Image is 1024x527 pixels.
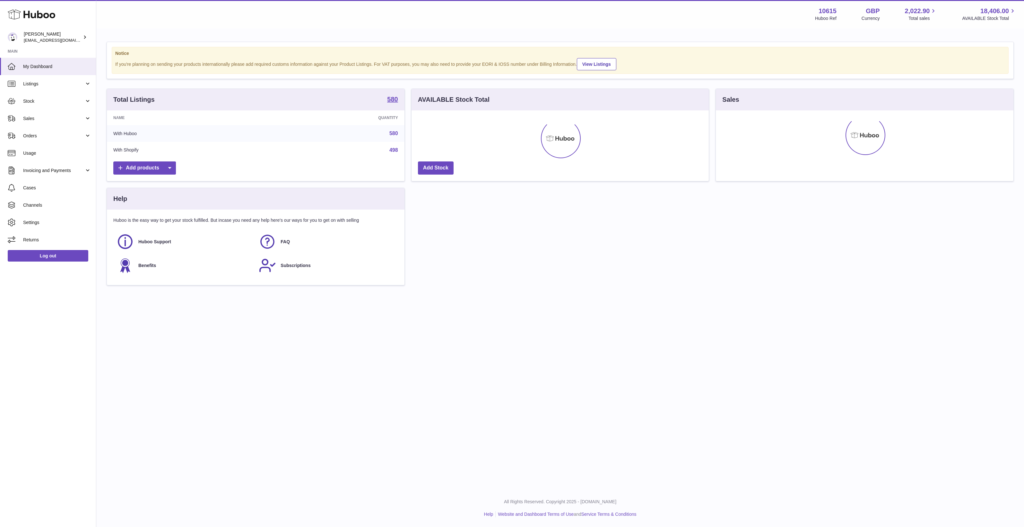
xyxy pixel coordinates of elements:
p: All Rights Reserved. Copyright 2025 - [DOMAIN_NAME] [101,499,1019,505]
li: and [496,511,636,517]
span: AVAILABLE Stock Total [962,15,1016,22]
span: 18,406.00 [980,7,1009,15]
h3: Total Listings [113,95,155,104]
a: Service Terms & Conditions [581,512,637,517]
th: Name [107,110,267,125]
td: With Huboo [107,125,267,142]
div: Currency [862,15,880,22]
a: Website and Dashboard Terms of Use [498,512,574,517]
span: Total sales [908,15,937,22]
a: 580 [387,96,398,104]
span: Cases [23,185,91,191]
h3: Sales [722,95,739,104]
div: [PERSON_NAME] [24,31,82,43]
a: Subscriptions [259,257,395,274]
div: Huboo Ref [815,15,837,22]
span: Benefits [138,263,156,269]
a: 2,022.90 Total sales [905,7,937,22]
a: View Listings [577,58,616,70]
a: Log out [8,250,88,262]
a: 498 [389,147,398,153]
span: Sales [23,116,84,122]
a: Huboo Support [117,233,252,250]
strong: GBP [866,7,880,15]
strong: 10615 [819,7,837,15]
span: Settings [23,220,91,226]
span: Orders [23,133,84,139]
span: My Dashboard [23,64,91,70]
a: FAQ [259,233,395,250]
p: Huboo is the easy way to get your stock fulfilled. But incase you need any help here's our ways f... [113,217,398,223]
a: Benefits [117,257,252,274]
span: Invoicing and Payments [23,168,84,174]
a: Help [484,512,493,517]
a: Add products [113,161,176,175]
a: 580 [389,131,398,136]
a: 18,406.00 AVAILABLE Stock Total [962,7,1016,22]
a: Add Stock [418,161,454,175]
strong: Notice [115,50,1005,56]
span: Usage [23,150,91,156]
td: With Shopify [107,142,267,159]
span: [EMAIL_ADDRESS][DOMAIN_NAME] [24,38,94,43]
h3: Help [113,194,127,203]
strong: 580 [387,96,398,102]
div: If you're planning on sending your products internationally please add required customs informati... [115,57,1005,70]
span: Channels [23,202,91,208]
span: Stock [23,98,84,104]
span: Huboo Support [138,239,171,245]
span: Returns [23,237,91,243]
span: 2,022.90 [905,7,930,15]
h3: AVAILABLE Stock Total [418,95,490,104]
span: Subscriptions [281,263,310,269]
span: Listings [23,81,84,87]
img: internalAdmin-10615@internal.huboo.com [8,32,17,42]
th: Quantity [267,110,404,125]
span: FAQ [281,239,290,245]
